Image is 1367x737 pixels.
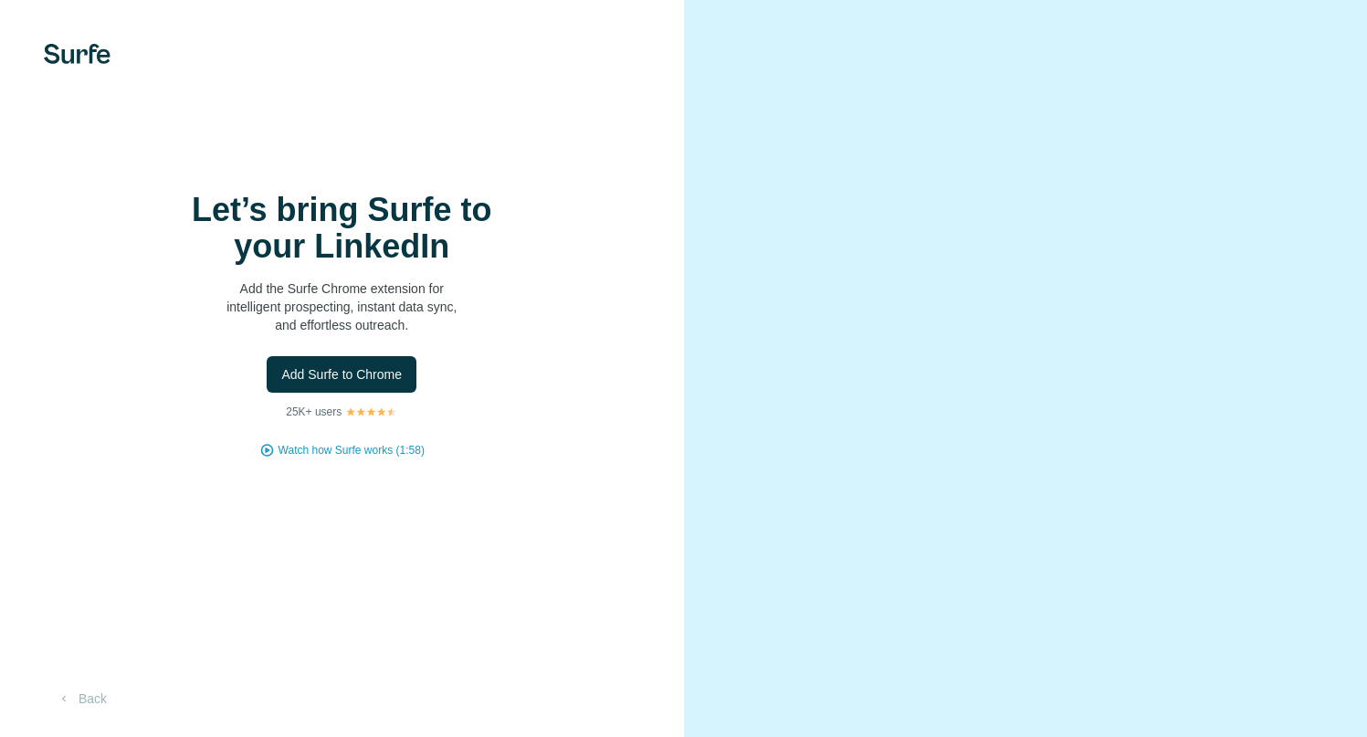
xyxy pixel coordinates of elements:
button: Add Surfe to Chrome [267,356,416,393]
button: Back [44,682,120,715]
img: Surfe's logo [44,44,110,64]
img: Rating Stars [345,406,397,417]
button: Watch how Surfe works (1:58) [279,442,425,458]
h1: Let’s bring Surfe to your LinkedIn [159,192,524,265]
p: 25K+ users [286,404,342,420]
span: Add Surfe to Chrome [281,365,402,384]
p: Add the Surfe Chrome extension for intelligent prospecting, instant data sync, and effortless out... [159,279,524,334]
